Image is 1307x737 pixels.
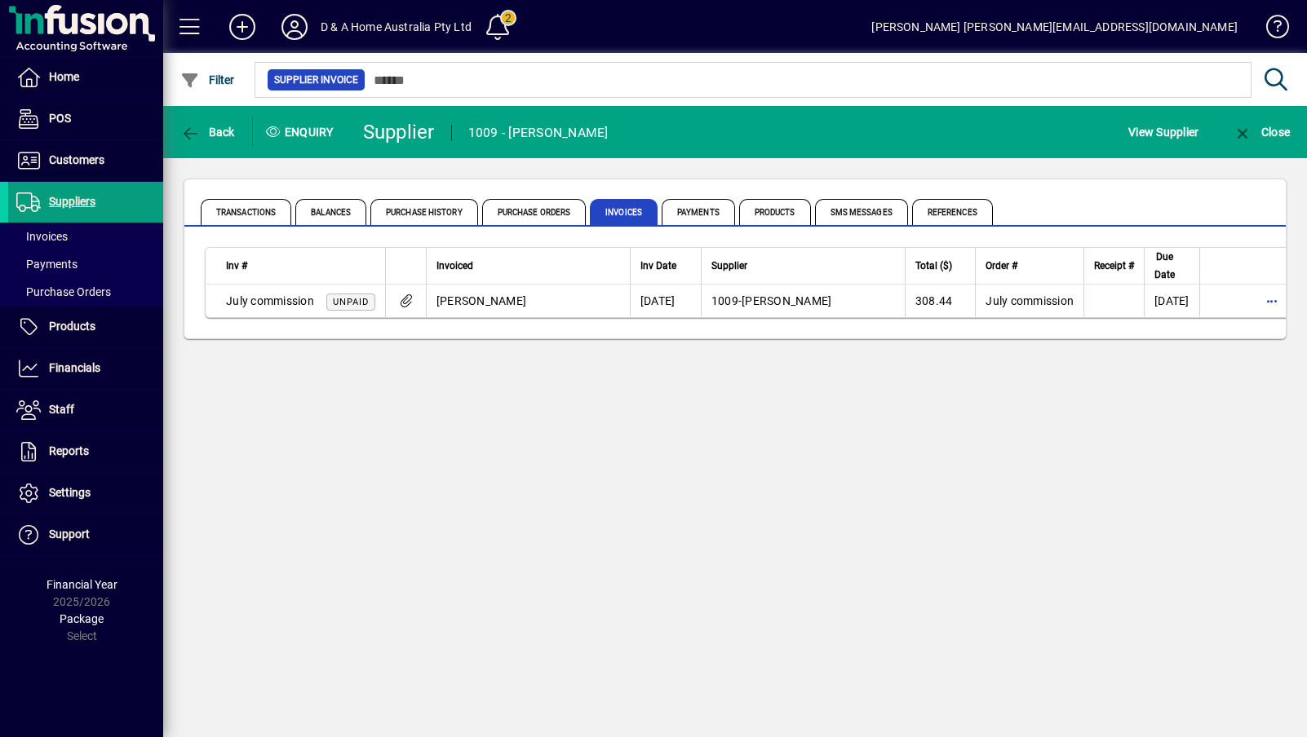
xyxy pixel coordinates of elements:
span: July commission [226,294,314,307]
div: Total ($) [915,257,968,275]
a: Products [8,307,163,347]
button: View Supplier [1124,117,1203,147]
button: Back [176,117,239,147]
span: Filter [180,73,235,86]
span: [PERSON_NAME] [742,294,831,307]
a: Staff [8,390,163,430]
a: Reports [8,431,163,472]
td: [DATE] [630,285,701,317]
a: Customers [8,140,163,181]
span: Staff [49,403,74,416]
span: SMS Messages [815,199,908,225]
span: POS [49,112,71,125]
button: Add [216,12,268,42]
div: Inv # [226,257,375,275]
span: Due Date [1154,248,1175,284]
span: Financials [49,361,100,374]
a: Invoices [8,223,163,250]
a: Knowledge Base [1254,3,1287,56]
span: Supplier Invoice [274,72,358,88]
a: Financials [8,348,163,389]
td: [DATE] [1144,285,1199,317]
span: Back [180,126,235,139]
div: D & A Home Australia Pty Ltd [321,14,472,40]
span: [PERSON_NAME] [436,294,526,307]
td: - [701,285,905,317]
div: Enquiry [253,119,351,145]
app-page-header-button: Close enquiry [1216,117,1307,147]
span: Home [49,70,79,83]
span: Inv # [226,257,247,275]
app-page-header-button: Back [163,117,253,147]
span: Package [60,612,104,625]
span: Financial Year [47,578,117,591]
span: Supplier [711,257,747,275]
span: References [912,199,993,225]
span: Customers [49,153,104,166]
span: 1009 [711,294,738,307]
span: Invoices [590,199,658,225]
td: 308.44 [905,285,976,317]
span: Payments [662,199,735,225]
span: Receipt # [1094,257,1134,275]
div: Supplier [711,257,895,275]
a: Settings [8,473,163,514]
div: Inv Date [640,257,691,275]
span: Products [49,320,95,333]
a: Purchase Orders [8,278,163,306]
div: 1009 - [PERSON_NAME] [468,120,609,146]
span: Reports [49,444,89,457]
a: POS [8,99,163,139]
span: Suppliers [49,195,95,208]
div: Invoiced [436,257,620,275]
span: Close [1233,126,1290,139]
span: Unpaid [333,297,369,307]
a: Home [8,57,163,98]
button: More options [1259,288,1285,314]
span: Balances [295,199,366,225]
span: Order # [986,257,1017,275]
span: Purchase History [370,199,478,225]
div: [PERSON_NAME] [PERSON_NAME][EMAIL_ADDRESS][DOMAIN_NAME] [871,14,1238,40]
span: Settings [49,486,91,499]
span: Products [739,199,811,225]
div: Order # [986,257,1074,275]
span: July commission [986,294,1074,307]
span: Transactions [201,199,291,225]
span: Invoiced [436,257,473,275]
span: Support [49,527,90,541]
a: Support [8,514,163,555]
span: Purchase Orders [16,285,111,298]
a: Payments [8,250,163,278]
span: Inv Date [640,257,676,275]
span: Total ($) [915,257,952,275]
button: Close [1229,117,1294,147]
span: View Supplier [1128,119,1198,145]
button: Filter [176,65,239,95]
span: Purchase Orders [482,199,587,225]
span: Invoices [16,230,68,243]
div: Supplier [363,119,435,145]
button: Profile [268,12,321,42]
span: Payments [16,258,78,271]
div: Due Date [1154,248,1190,284]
